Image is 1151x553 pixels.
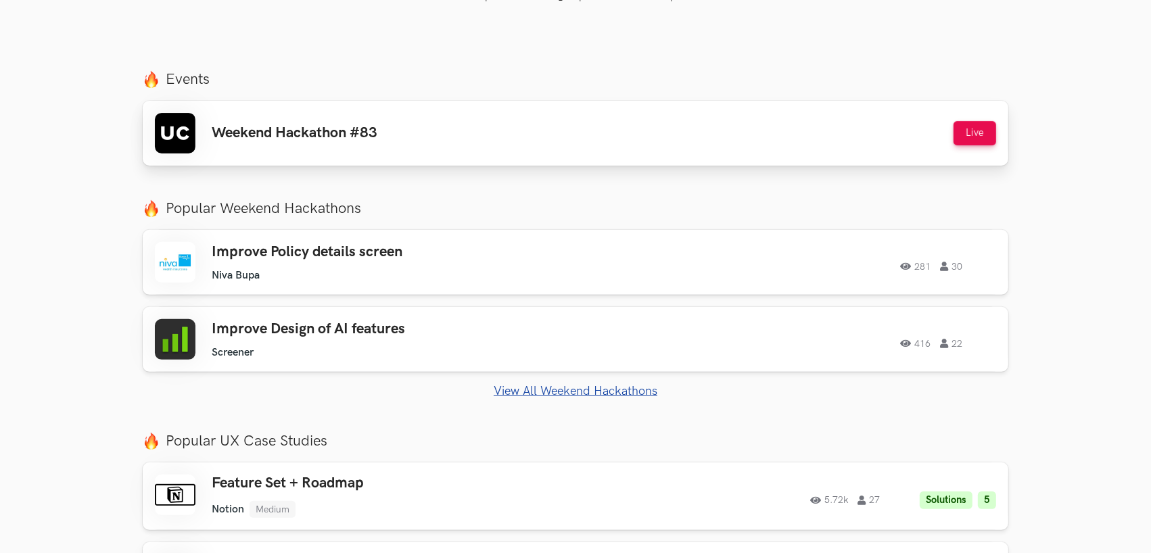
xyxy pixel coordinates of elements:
a: Weekend Hackathon #83 Live [143,101,1008,166]
h3: Weekend Hackathon #83 [212,124,377,142]
span: 416 [900,339,931,348]
img: fire.png [143,433,160,450]
img: fire.png [143,71,160,88]
span: 27 [858,496,880,505]
a: Improve Design of AI features Screener 416 22 [143,307,1008,372]
li: 5 [978,491,996,510]
a: View All Weekend Hackathons [143,384,1008,398]
span: 30 [940,262,962,271]
li: Notion [212,503,244,516]
button: Live [954,121,996,145]
label: Popular UX Case Studies [143,432,1008,450]
h3: Improve Design of AI features [212,320,596,338]
li: Solutions [920,491,972,510]
span: 22 [940,339,962,348]
label: Popular Weekend Hackathons [143,199,1008,218]
span: 5.72k [810,496,848,505]
span: 281 [900,262,931,271]
a: Feature Set + Roadmap Notion Medium 5.72k 27 Solutions 5 [143,462,1008,529]
a: Improve Policy details screen Niva Bupa 281 30 [143,230,1008,295]
li: Niva Bupa [212,269,260,282]
li: Screener [212,346,254,359]
label: Events [143,70,1008,89]
h3: Feature Set + Roadmap [212,475,596,492]
h3: Improve Policy details screen [212,243,596,261]
li: Medium [250,501,296,518]
img: fire.png [143,200,160,217]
